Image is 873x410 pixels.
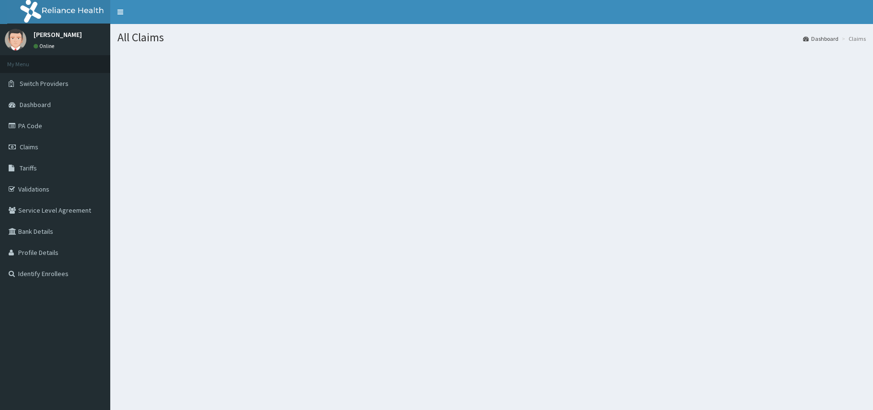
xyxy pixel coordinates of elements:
[117,31,866,44] h1: All Claims
[839,35,866,43] li: Claims
[5,29,26,50] img: User Image
[20,164,37,172] span: Tariffs
[20,100,51,109] span: Dashboard
[34,43,57,49] a: Online
[34,31,82,38] p: [PERSON_NAME]
[20,79,69,88] span: Switch Providers
[20,143,38,151] span: Claims
[803,35,838,43] a: Dashboard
